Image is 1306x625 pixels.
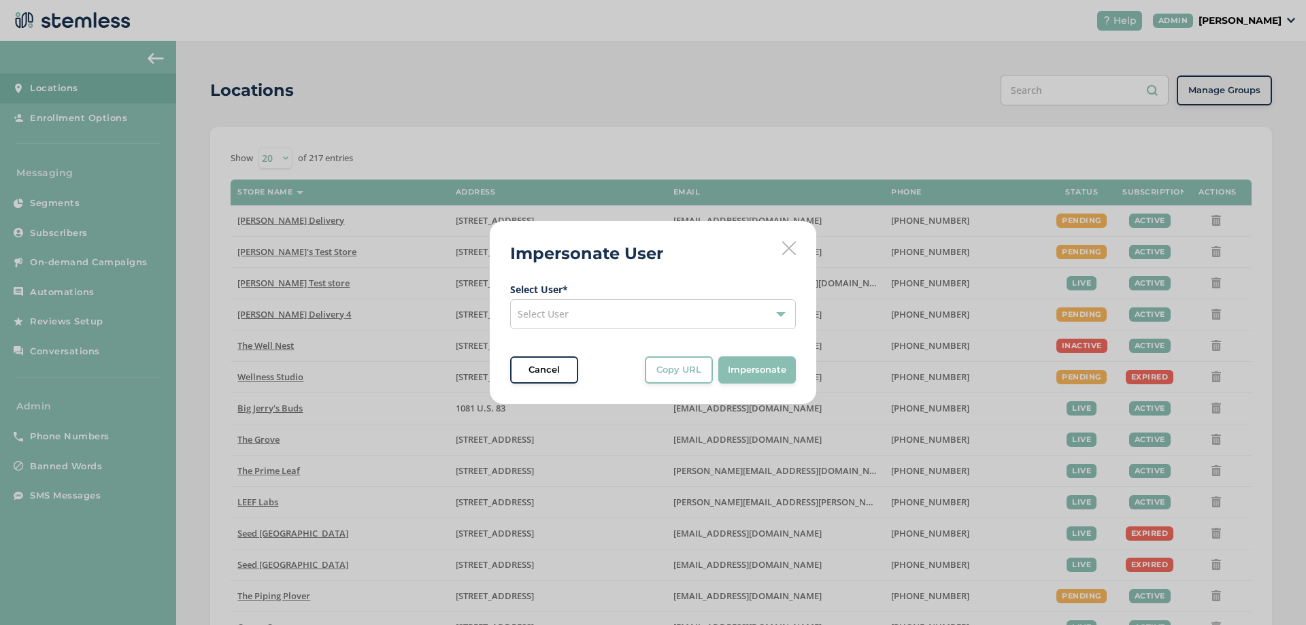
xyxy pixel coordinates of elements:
[510,356,578,384] button: Cancel
[728,363,786,377] span: Impersonate
[510,282,796,297] label: Select User
[656,363,701,377] span: Copy URL
[645,356,713,384] button: Copy URL
[1238,560,1306,625] iframe: Chat Widget
[518,307,569,320] span: Select User
[510,241,663,266] h2: Impersonate User
[529,363,560,377] span: Cancel
[718,356,796,384] button: Impersonate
